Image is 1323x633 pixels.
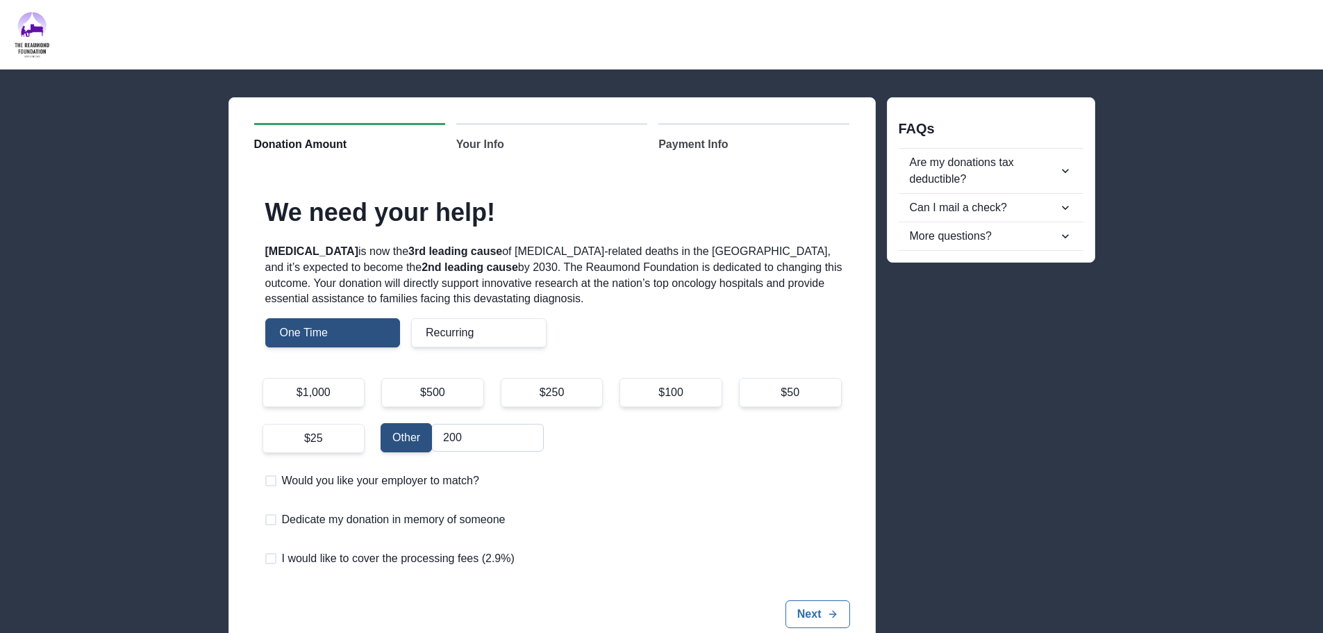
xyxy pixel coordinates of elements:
[381,423,432,452] div: Other
[785,600,850,628] button: Next
[899,222,1083,250] button: More questions?
[265,244,850,307] p: is now the of [MEDICAL_DATA]-related deaths in the [GEOGRAPHIC_DATA], and it’s expected to become...
[282,472,479,489] span: Would you like your employer to match?
[282,550,515,567] span: I would like to cover the processing fees (2.9%)
[619,378,722,407] div: $100
[265,197,850,227] h2: We need your help!
[501,378,604,407] div: $250
[263,424,365,453] div: $25
[282,511,506,528] span: Dedicate my donation in memory of someone
[899,109,1083,137] h2: FAQs
[265,245,359,257] strong: [MEDICAL_DATA]
[910,228,1058,245] div: More questions?
[910,154,1058,188] div: Are my donations tax deductible?
[658,136,728,153] span: Payment Info
[422,261,518,273] strong: 2nd leading cause
[254,136,347,153] span: Donation Amount
[408,245,502,257] strong: 3rd leading cause
[265,318,401,347] div: One Time
[899,194,1083,222] button: Can I mail a check?
[456,136,504,153] span: Your Info
[411,318,547,347] div: Recurring
[739,378,842,407] div: $50
[910,199,1058,216] div: Can I mail a check?
[899,149,1083,193] button: Are my donations tax deductible?
[381,378,484,407] div: $500
[263,378,365,407] div: $1,000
